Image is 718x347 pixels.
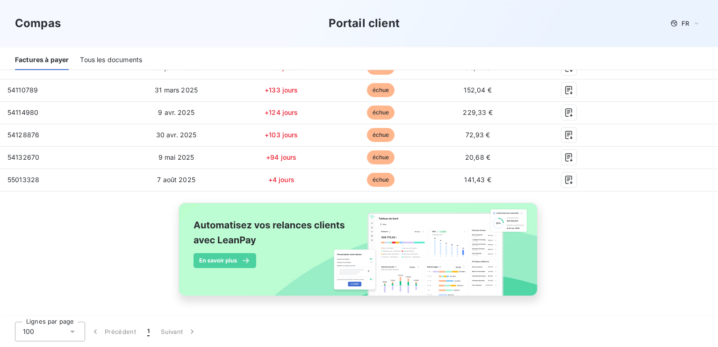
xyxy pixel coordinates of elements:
[142,322,155,341] button: 1
[157,176,195,184] span: 7 août 2025
[367,83,395,97] span: échue
[158,108,194,116] span: 9 avr. 2025
[367,128,395,142] span: échue
[156,131,197,139] span: 30 avr. 2025
[155,86,198,94] span: 31 mars 2025
[7,176,39,184] span: 55013328
[268,176,294,184] span: +4 jours
[15,15,61,32] h3: Compas
[329,15,400,32] h3: Portail client
[367,106,395,120] span: échue
[464,86,491,94] span: 152,04 €
[466,131,490,139] span: 72,93 €
[7,108,38,116] span: 54114980
[7,64,39,71] span: 54083761
[158,153,194,161] span: 9 mai 2025
[155,322,202,341] button: Suivant
[155,64,197,71] span: 31 janv. 2025
[80,50,142,70] div: Tous les documents
[367,173,395,187] span: échue
[463,108,492,116] span: 229,33 €
[170,197,548,312] img: banner
[147,327,150,336] span: 1
[265,131,298,139] span: +103 jours
[7,86,38,94] span: 54110789
[367,150,395,164] span: échue
[682,20,689,27] span: FR
[85,322,142,341] button: Précédent
[265,64,298,71] span: +192 jours
[23,327,34,336] span: 100
[464,176,491,184] span: 141,43 €
[7,131,39,139] span: 54128876
[7,153,39,161] span: 54132670
[265,86,298,94] span: +133 jours
[15,50,69,70] div: Factures à payer
[465,153,490,161] span: 20,68 €
[465,64,490,71] span: 69,90 €
[266,153,296,161] span: +94 jours
[265,108,298,116] span: +124 jours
